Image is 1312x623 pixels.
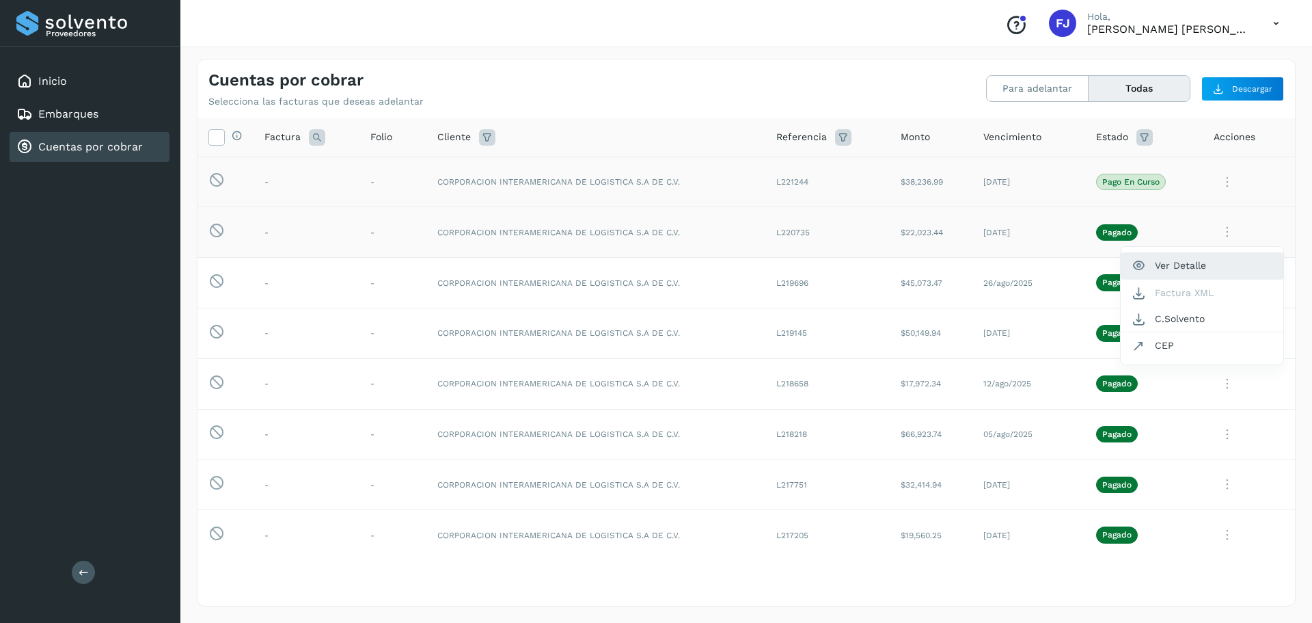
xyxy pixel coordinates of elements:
[10,99,169,129] div: Embarques
[1121,306,1283,332] button: C.Solvento
[1121,280,1283,306] button: Factura XML
[1121,252,1283,279] button: Ver Detalle
[46,29,164,38] p: Proveedores
[38,107,98,120] a: Embarques
[38,140,143,153] a: Cuentas por cobrar
[38,75,67,88] a: Inicio
[10,66,169,96] div: Inicio
[1121,332,1283,358] button: CEP
[10,132,169,162] div: Cuentas por cobrar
